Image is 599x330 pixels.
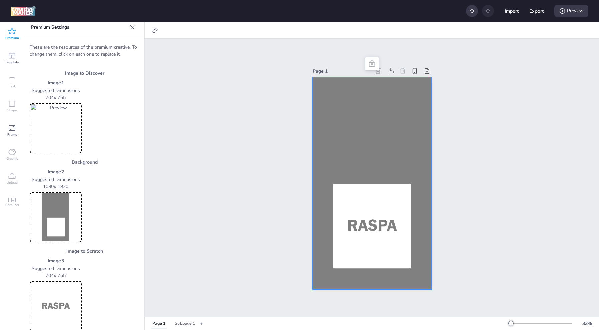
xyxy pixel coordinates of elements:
button: + [200,318,203,329]
p: Image 2 [30,168,82,175]
p: Suggested Dimensions [30,87,82,94]
p: Suggested Dimensions [30,265,82,272]
p: 1080 x 1920 [30,183,82,190]
p: Image 1 [30,79,82,86]
p: Premium Settings [31,19,127,35]
span: Frame [7,132,17,137]
div: Preview [554,5,588,17]
img: logo Creative Maker [11,6,36,16]
div: Page 1 [313,68,371,75]
img: Preview [31,104,81,152]
h3: Background [30,159,139,166]
p: 704 x 765 [30,272,82,279]
span: Text [9,84,15,89]
span: Upload [7,180,18,185]
button: Import [505,4,519,18]
div: Subpage 1 [175,321,195,327]
p: Image 3 [30,257,82,264]
div: Tabs [148,318,200,329]
span: Premium [5,35,19,41]
h3: Image to Discover [30,70,139,77]
img: Preview [31,193,81,241]
img: Preview [31,282,81,330]
span: Shape [7,108,17,113]
span: Carousel [5,202,19,208]
div: 33 % [579,320,595,327]
p: These are the resources of the premium creative. To change them, click on each one to replace it. [30,44,139,58]
p: 704 x 765 [30,94,82,101]
div: Page 1 [152,321,165,327]
span: Template [5,60,19,65]
h3: Image to Scratch [30,248,139,255]
p: Suggested Dimensions [30,176,82,183]
button: Export [529,4,544,18]
span: Graphic [6,156,18,161]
